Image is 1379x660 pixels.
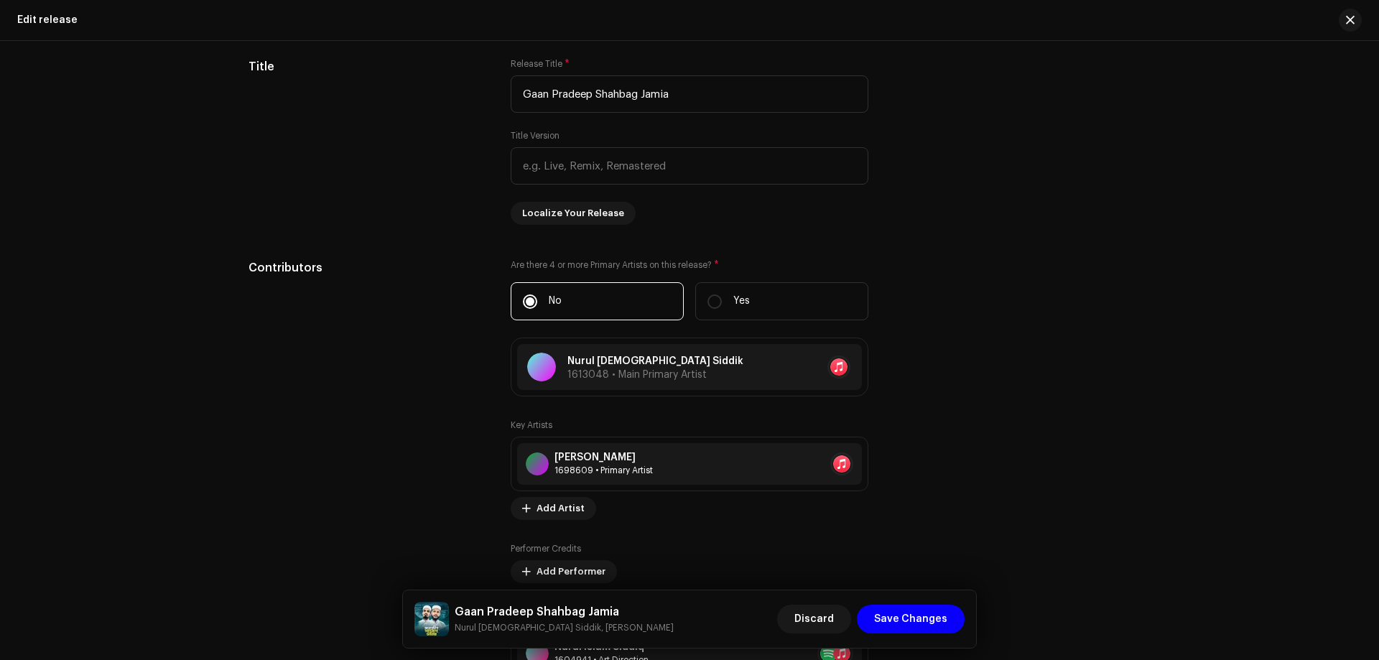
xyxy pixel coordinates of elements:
img: e316777f-ead8-4ef6-8105-2be41b127cdc [414,602,449,636]
button: Add Artist [511,497,596,520]
input: e.g. My Great Song [511,75,868,113]
p: Yes [733,294,750,309]
span: Save Changes [874,605,947,633]
label: Key Artists [511,419,552,431]
label: Release Title [511,58,570,70]
div: Primary Artist [554,465,653,476]
span: Localize Your Release [522,199,624,228]
button: Save Changes [857,605,965,633]
button: Discard [777,605,851,633]
span: Add Performer [537,557,605,586]
small: Gaan Pradeep Shahbag Jamia [455,621,674,635]
button: Localize Your Release [511,202,636,225]
span: Discard [794,605,834,633]
label: Performer Credits [511,543,581,554]
input: e.g. Live, Remix, Remastered [511,147,868,185]
label: Are there 4 or more Primary Artists on this release? [511,259,868,271]
p: Nurul [DEMOGRAPHIC_DATA] Siddik [567,354,743,369]
span: Add Artist [537,494,585,523]
p: No [549,294,562,309]
span: 1613048 • Main Primary Artist [567,370,707,380]
h5: Gaan Pradeep Shahbag Jamia [455,603,674,621]
h5: Title [249,58,488,75]
button: Add Performer [511,560,617,583]
div: [PERSON_NAME] [554,452,653,463]
h5: Contributors [249,259,488,276]
label: Title Version [511,130,560,141]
